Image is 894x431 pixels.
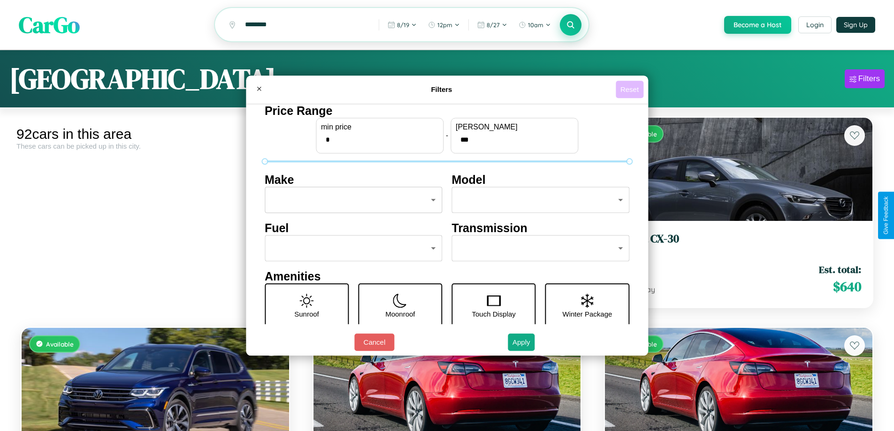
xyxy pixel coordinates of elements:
p: Touch Display [472,308,515,320]
button: Login [798,16,832,33]
button: 12pm [423,17,465,32]
button: Filters [845,69,885,88]
div: Filters [858,74,880,83]
h4: Model [452,173,630,187]
p: Moonroof [385,308,415,320]
span: 12pm [437,21,452,29]
div: 92 cars in this area [16,126,294,142]
div: These cars can be picked up in this city. [16,142,294,150]
label: min price [321,123,438,131]
span: Available [46,340,74,348]
p: - [446,129,448,142]
button: Become a Host [724,16,791,34]
p: Winter Package [563,308,612,320]
span: 8 / 19 [397,21,409,29]
h4: Make [265,173,443,187]
button: 8/19 [383,17,421,32]
div: Give Feedback [883,197,889,234]
label: [PERSON_NAME] [456,123,573,131]
p: Sunroof [294,308,319,320]
h1: [GEOGRAPHIC_DATA] [9,60,276,98]
h4: Filters [267,85,616,93]
h4: Price Range [265,104,629,118]
a: Mazda CX-302017 [616,232,861,255]
button: Reset [616,81,643,98]
span: CarGo [19,9,80,40]
span: 8 / 27 [487,21,500,29]
span: Est. total: [819,263,861,276]
button: Sign Up [836,17,875,33]
h4: Fuel [265,221,443,235]
span: $ 640 [833,277,861,296]
h4: Amenities [265,270,629,283]
button: 8/27 [473,17,512,32]
button: Cancel [354,333,394,351]
button: Apply [508,333,535,351]
button: 10am [514,17,556,32]
h4: Transmission [452,221,630,235]
h3: Mazda CX-30 [616,232,861,246]
span: 10am [528,21,543,29]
